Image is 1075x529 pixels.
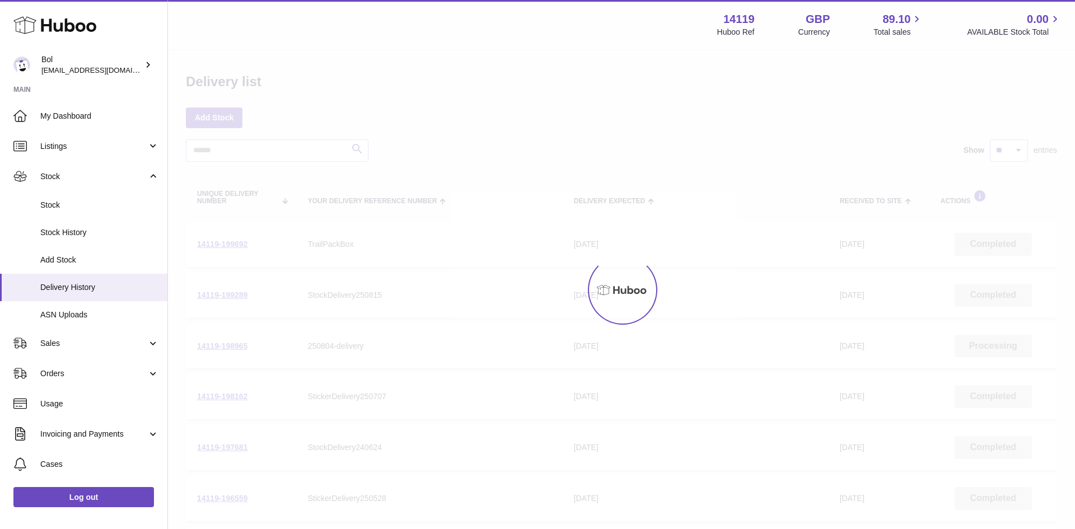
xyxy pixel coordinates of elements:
strong: GBP [806,12,830,27]
span: ASN Uploads [40,310,159,320]
span: Delivery History [40,282,159,293]
span: Stock History [40,227,159,238]
a: 89.10 Total sales [873,12,923,38]
span: Orders [40,368,147,379]
strong: 14119 [723,12,755,27]
span: Sales [40,338,147,349]
a: Log out [13,487,154,507]
span: My Dashboard [40,111,159,121]
span: [EMAIL_ADDRESS][DOMAIN_NAME] [41,65,165,74]
span: Usage [40,399,159,409]
div: Huboo Ref [717,27,755,38]
span: 0.00 [1027,12,1049,27]
span: Total sales [873,27,923,38]
div: Bol [41,54,142,76]
span: Stock [40,200,159,210]
span: Add Stock [40,255,159,265]
a: 0.00 AVAILABLE Stock Total [967,12,1062,38]
span: Invoicing and Payments [40,429,147,439]
span: Stock [40,171,147,182]
span: Listings [40,141,147,152]
div: Currency [798,27,830,38]
span: AVAILABLE Stock Total [967,27,1062,38]
span: Cases [40,459,159,470]
img: internalAdmin-14119@internal.huboo.com [13,57,30,73]
span: 89.10 [882,12,910,27]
